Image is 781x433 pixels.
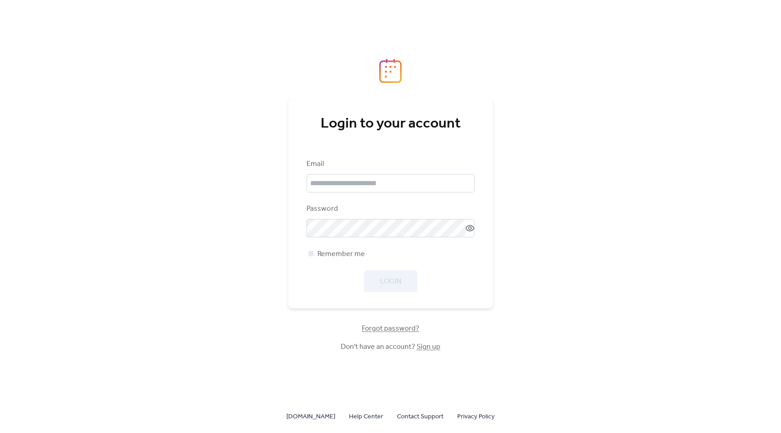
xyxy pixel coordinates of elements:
img: logo [379,59,402,83]
span: Help Center [349,412,383,422]
span: Privacy Policy [457,412,495,422]
a: Contact Support [397,411,443,422]
span: Don't have an account? [341,342,440,353]
div: Password [306,203,473,214]
div: Login to your account [306,115,475,133]
span: Contact Support [397,412,443,422]
a: Forgot password? [362,326,419,331]
span: Remember me [317,249,365,260]
a: Help Center [349,411,383,422]
a: Sign up [417,340,440,354]
a: Privacy Policy [457,411,495,422]
span: [DOMAIN_NAME] [286,412,335,422]
span: Forgot password? [362,323,419,334]
a: [DOMAIN_NAME] [286,411,335,422]
div: Email [306,159,473,170]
